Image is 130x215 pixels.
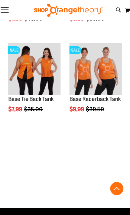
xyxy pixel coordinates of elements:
div: product [5,40,64,129]
span: SALE [69,46,81,54]
span: $7.99 [8,106,23,113]
span: $35.00 [24,106,44,113]
img: Product image for Base Tie Back Tank [8,43,61,95]
div: product [66,40,125,129]
span: SALE [8,46,20,54]
a: Product image for Base Tie Back TankSALE [8,43,61,96]
button: Back To Top [110,182,123,195]
img: Product image for Base Racerback Tank [69,43,122,95]
span: $39.50 [86,106,105,113]
img: Shop Orangetheory [33,4,104,17]
a: Base Racerback Tank [69,96,121,102]
a: Product image for Base Racerback TankSALE [69,43,122,96]
a: Base Tie Back Tank [8,96,54,102]
span: $9.99 [69,106,85,113]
